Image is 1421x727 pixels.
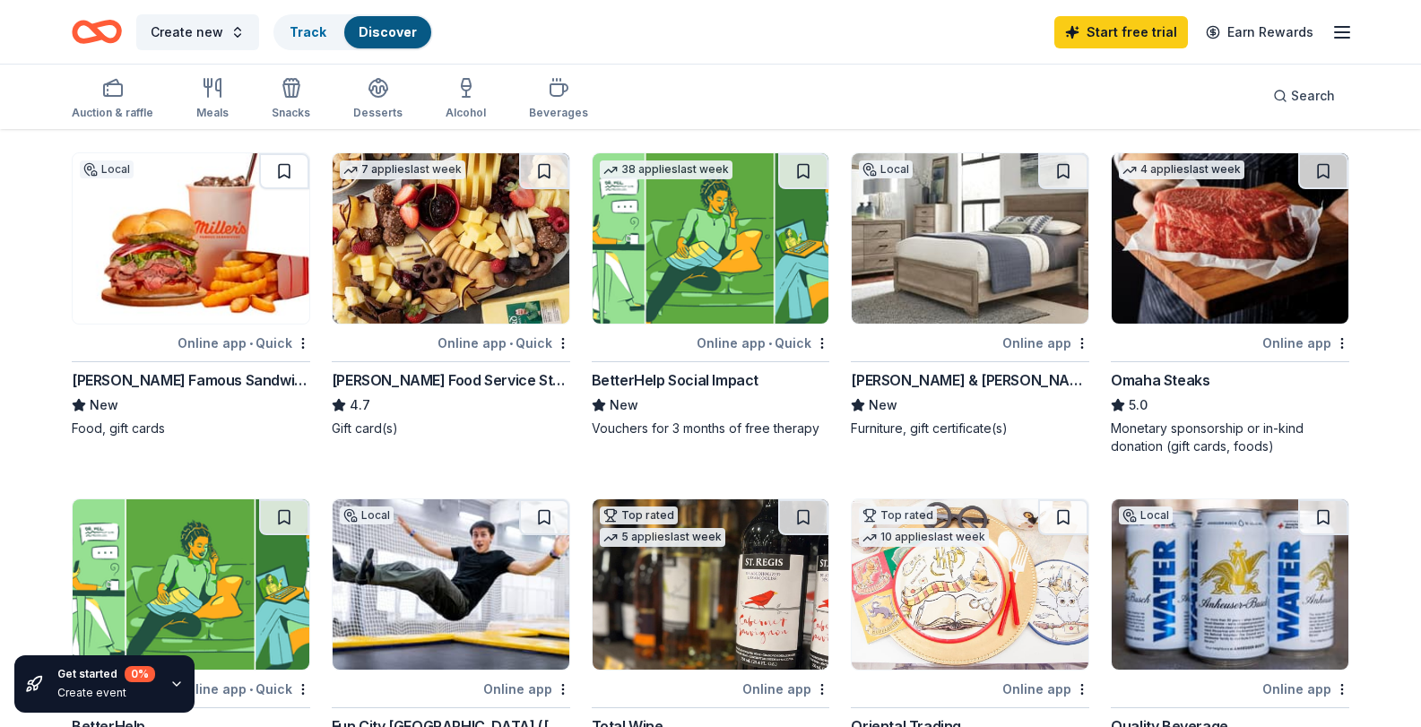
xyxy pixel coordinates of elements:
[332,152,570,437] a: Image for Gordon Food Service Store7 applieslast weekOnline app•Quick[PERSON_NAME] Food Service S...
[196,106,229,120] div: Meals
[350,394,370,416] span: 4.7
[1119,506,1173,524] div: Local
[851,420,1089,437] div: Furniture, gift certificate(s)
[57,686,155,700] div: Create event
[851,152,1089,437] a: Image for Bernie & Phyl's FurnitureLocalOnline app[PERSON_NAME] & [PERSON_NAME]'s FurnitureNewFur...
[353,106,403,120] div: Desserts
[1291,85,1335,107] span: Search
[72,369,310,391] div: [PERSON_NAME] Famous Sandwiches
[136,14,259,50] button: Create new
[1112,153,1348,324] img: Image for Omaha Steaks
[529,70,588,129] button: Beverages
[1054,16,1188,48] a: Start free trial
[1111,420,1349,455] div: Monetary sponsorship or in-kind donation (gift cards, foods)
[592,369,758,391] div: BetterHelp Social Impact
[1262,678,1349,700] div: Online app
[272,70,310,129] button: Snacks
[178,332,310,354] div: Online app Quick
[509,336,513,351] span: •
[72,11,122,53] a: Home
[593,499,829,670] img: Image for Total Wine
[90,394,118,416] span: New
[697,332,829,354] div: Online app Quick
[333,153,569,324] img: Image for Gordon Food Service Store
[196,70,229,129] button: Meals
[859,506,937,524] div: Top rated
[72,106,153,120] div: Auction & raffle
[359,24,417,39] a: Discover
[852,153,1088,324] img: Image for Bernie & Phyl's Furniture
[529,106,588,120] div: Beverages
[73,153,309,324] img: Image for Miller’s Famous Sandwiches
[593,153,829,324] img: Image for BetterHelp Social Impact
[72,70,153,129] button: Auction & raffle
[1129,394,1148,416] span: 5.0
[742,678,829,700] div: Online app
[768,336,772,351] span: •
[72,152,310,437] a: Image for Miller’s Famous SandwichesLocalOnline app•Quick[PERSON_NAME] Famous SandwichesNewFood, ...
[1119,160,1244,179] div: 4 applies last week
[1112,499,1348,670] img: Image for Quality Beverage
[332,420,570,437] div: Gift card(s)
[1002,332,1089,354] div: Online app
[859,160,913,178] div: Local
[57,666,155,682] div: Get started
[600,528,725,547] div: 5 applies last week
[80,160,134,178] div: Local
[446,106,486,120] div: Alcohol
[290,24,326,39] a: Track
[851,369,1089,391] div: [PERSON_NAME] & [PERSON_NAME]'s Furniture
[72,420,310,437] div: Food, gift cards
[340,506,394,524] div: Local
[273,14,433,50] button: TrackDiscover
[125,666,155,682] div: 0 %
[272,106,310,120] div: Snacks
[446,70,486,129] button: Alcohol
[483,678,570,700] div: Online app
[1111,152,1349,455] a: Image for Omaha Steaks 4 applieslast weekOnline appOmaha Steaks5.0Monetary sponsorship or in-kind...
[600,160,732,179] div: 38 applies last week
[859,528,989,547] div: 10 applies last week
[1002,678,1089,700] div: Online app
[340,160,465,179] div: 7 applies last week
[852,499,1088,670] img: Image for Oriental Trading
[1259,78,1349,114] button: Search
[1195,16,1324,48] a: Earn Rewards
[600,506,678,524] div: Top rated
[332,369,570,391] div: [PERSON_NAME] Food Service Store
[249,336,253,351] span: •
[1262,332,1349,354] div: Online app
[1111,369,1209,391] div: Omaha Steaks
[353,70,403,129] button: Desserts
[869,394,897,416] span: New
[592,152,830,437] a: Image for BetterHelp Social Impact38 applieslast weekOnline app•QuickBetterHelp Social ImpactNewV...
[73,499,309,670] img: Image for BetterHelp
[438,332,570,354] div: Online app Quick
[151,22,223,43] span: Create new
[333,499,569,670] img: Image for Fun City Trampoline Park (Seekonk)
[610,394,638,416] span: New
[592,420,830,437] div: Vouchers for 3 months of free therapy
